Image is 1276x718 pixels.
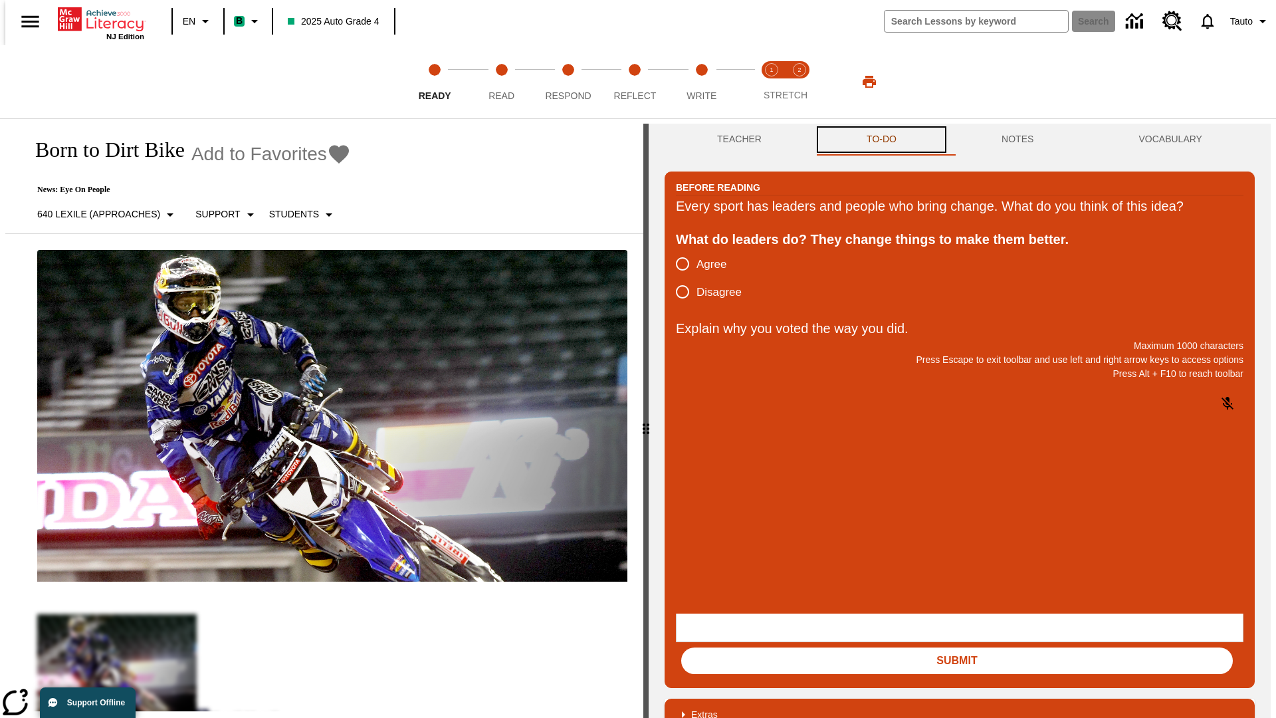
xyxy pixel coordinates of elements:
p: 640 Lexile (Approaches) [37,207,160,221]
button: Respond step 3 of 5 [530,45,607,118]
p: Students [269,207,319,221]
span: Agree [696,256,726,273]
span: Add to Favorites [191,144,327,165]
button: TO-DO [814,124,949,156]
text: 2 [797,66,801,73]
span: Write [687,90,716,101]
button: Ready step 1 of 5 [396,45,473,118]
button: Teacher [665,124,814,156]
div: Home [58,5,144,41]
button: Stretch Respond step 2 of 2 [780,45,819,118]
button: Reflect step 4 of 5 [596,45,673,118]
span: Support Offline [67,698,125,707]
span: Ready [419,90,451,101]
button: Language: EN, Select a language [177,9,219,33]
span: Tauto [1230,15,1253,29]
div: Instructional Panel Tabs [665,124,1255,156]
button: NOTES [949,124,1086,156]
text: 1 [770,66,773,73]
span: 2025 Auto Grade 4 [288,15,379,29]
button: Submit [681,648,1233,674]
h2: Before Reading [676,180,760,195]
div: activity [649,124,1271,718]
button: Click to activate and allow voice recognition [1212,388,1243,419]
a: Notifications [1190,4,1225,39]
a: Data Center [1118,3,1154,40]
span: EN [183,15,195,29]
button: Open side menu [11,2,50,41]
body: Explain why you voted the way you did. Maximum 1000 characters Press Alt + F10 to reach toolbar P... [5,11,194,23]
button: VOCABULARY [1086,124,1255,156]
p: Explain why you voted the way you did. [676,318,1243,339]
img: Motocross racer James Stewart flies through the air on his dirt bike. [37,250,627,582]
button: Profile/Settings [1225,9,1276,33]
p: Press Escape to exit toolbar and use left and right arrow keys to access options [676,353,1243,367]
button: Support Offline [40,687,136,718]
div: poll [676,250,752,306]
span: STRETCH [764,90,807,100]
span: Read [488,90,514,101]
p: News: Eye On People [21,185,351,195]
span: Respond [545,90,591,101]
button: Print [848,70,891,94]
button: Boost Class color is mint green. Change class color [229,9,268,33]
a: Resource Center, Will open in new tab [1154,3,1190,39]
div: reading [5,124,643,711]
span: B [236,13,243,29]
button: Read step 2 of 5 [463,45,540,118]
span: Disagree [696,284,742,301]
div: What do leaders do? They change things to make them better. [676,229,1243,250]
button: Scaffolds, Support [190,203,263,227]
input: search field [885,11,1068,32]
div: Press Enter or Spacebar and then press right and left arrow keys to move the slider [643,124,649,718]
button: Stretch Read step 1 of 2 [752,45,791,118]
div: Every sport has leaders and people who bring change. What do you think of this idea? [676,195,1243,217]
p: Maximum 1000 characters [676,339,1243,353]
button: Write step 5 of 5 [663,45,740,118]
button: Select Lexile, 640 Lexile (Approaches) [32,203,183,227]
button: Select Student [264,203,342,227]
h1: Born to Dirt Bike [21,138,185,162]
button: Add to Favorites - Born to Dirt Bike [191,142,351,166]
p: Support [195,207,240,221]
p: Press Alt + F10 to reach toolbar [676,367,1243,381]
span: Reflect [614,90,657,101]
span: NJ Edition [106,33,144,41]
